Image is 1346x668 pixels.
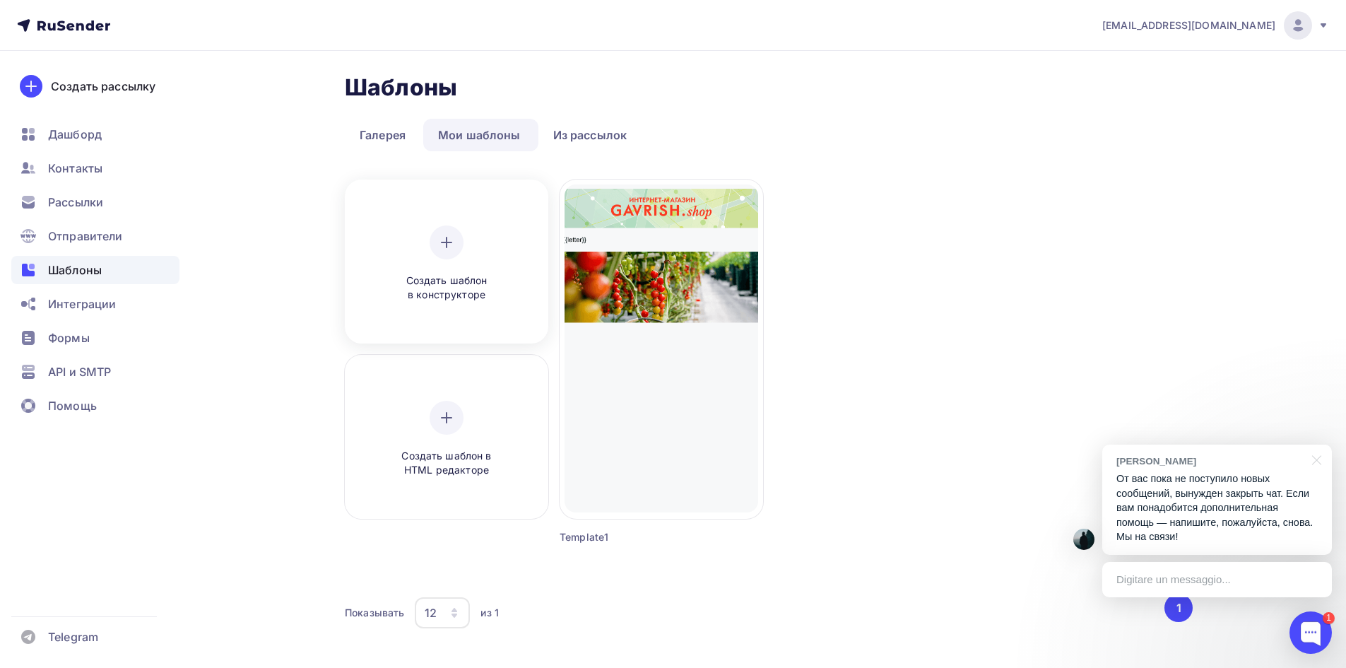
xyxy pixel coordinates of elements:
[11,120,179,148] a: Дашборд
[48,228,123,245] span: Отправители
[48,160,102,177] span: Контакты
[1102,562,1332,597] div: Digitare un messaggio...
[345,119,420,151] a: Галерея
[345,606,404,620] div: Показывать
[48,329,90,346] span: Формы
[1164,594,1193,622] button: Go to page 1
[48,628,98,645] span: Telegram
[48,126,102,143] span: Дашборд
[48,397,97,414] span: Помощь
[1102,18,1275,33] span: [EMAIL_ADDRESS][DOMAIN_NAME]
[538,119,642,151] a: Из рассылок
[425,604,437,621] div: 12
[48,295,116,312] span: Интеграции
[11,188,179,216] a: Рассылки
[1116,471,1318,544] p: От вас пока не поступило новых сообщений, вынужден закрыть чат. Если вам понадобится дополнительн...
[11,154,179,182] a: Контакты
[48,262,102,279] span: Шаблоны
[11,222,179,250] a: Отправители
[414,597,471,629] button: 12
[1102,11,1329,40] a: [EMAIL_ADDRESS][DOMAIN_NAME]
[48,194,103,211] span: Рассылки
[560,530,712,544] div: Template1
[1073,529,1094,550] img: Виктор
[379,449,514,478] span: Создать шаблон в HTML редакторе
[423,119,536,151] a: Мои шаблоны
[379,274,514,303] span: Создать шаблон в конструкторе
[11,256,179,284] a: Шаблоны
[48,363,111,380] span: API и SMTP
[345,74,457,102] h2: Шаблоны
[480,606,499,620] div: из 1
[1116,455,1304,468] div: [PERSON_NAME]
[1323,612,1335,624] div: 1
[1162,594,1193,622] ul: Pagination
[51,78,155,95] div: Создать рассылку
[11,324,179,352] a: Формы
